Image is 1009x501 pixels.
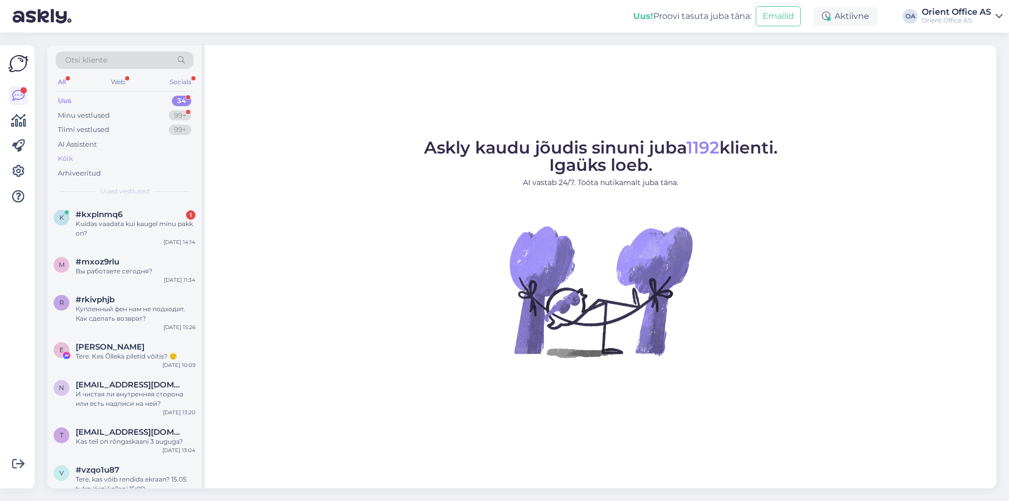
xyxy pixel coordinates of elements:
span: natalyamam3@gmail.com [76,380,185,390]
span: n [59,384,64,392]
div: Proovi tasuta juba täna: [633,10,751,23]
img: No Chat active [506,197,695,386]
span: v [59,469,64,477]
div: Web [109,75,127,89]
div: И чистая ли внутренняя сторона или есть надписи на ней? [76,390,195,408]
span: timakova.katrin@gmail.com [76,427,185,437]
div: 1 [186,210,195,220]
span: #mxoz9rlu [76,257,119,267]
div: All [56,75,68,89]
img: Askly Logo [8,54,28,74]
div: 99+ [169,110,191,121]
span: t [60,431,64,439]
div: Orient Office AS [922,16,991,25]
span: E [59,346,64,354]
div: Tiimi vestlused [58,125,109,135]
span: Otsi kliente [65,55,107,66]
span: #vzqo1u87 [76,465,119,475]
div: Kõik [58,154,73,164]
div: AI Assistent [58,139,97,150]
div: Orient Office AS [922,8,991,16]
div: Вы работаете сегодня? [76,267,195,276]
div: [DATE] 14:14 [163,238,195,246]
p: AI vastab 24/7. Tööta nutikamalt juba täna. [424,177,778,188]
div: Купленный фен нам не подходит. Как сделать возврат? [76,304,195,323]
div: Arhiveeritud [58,168,101,179]
div: Minu vestlused [58,110,110,121]
span: Eva-Maria Virnas [76,342,145,352]
div: 34 [172,96,191,106]
div: [DATE] 13:04 [162,446,195,454]
button: Emailid [756,6,801,26]
div: Kas teil on rõngaskaani 3 auguga? [76,437,195,446]
div: [DATE] 15:26 [163,323,195,331]
span: r [59,299,64,306]
div: Kuidas vaadata kui kaugel minu pakk on? [76,219,195,238]
span: k [59,213,64,221]
span: Uued vestlused [100,187,149,196]
div: Tere. Kes Õlleka piletid võitis? 🙂 [76,352,195,361]
a: Orient Office ASOrient Office AS [922,8,1003,25]
span: Askly kaudu jõudis sinuni juba klienti. Igaüks loeb. [424,137,778,175]
div: Tere, kas võib rendida ekraan? 15.05 tulrn järgi kellani 15:00 [76,475,195,494]
div: OA [903,9,918,24]
div: Socials [168,75,193,89]
span: 1192 [686,137,719,158]
span: #rkivphjb [76,295,115,304]
div: [DATE] 10:09 [162,361,195,369]
div: [DATE] 11:34 [164,276,195,284]
div: Uus [58,96,71,106]
b: Uus! [633,11,653,21]
span: #kxplnmq6 [76,210,122,219]
div: [DATE] 13:20 [163,408,195,416]
div: 99+ [169,125,191,135]
span: m [59,261,65,269]
div: Aktiivne [814,7,878,26]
